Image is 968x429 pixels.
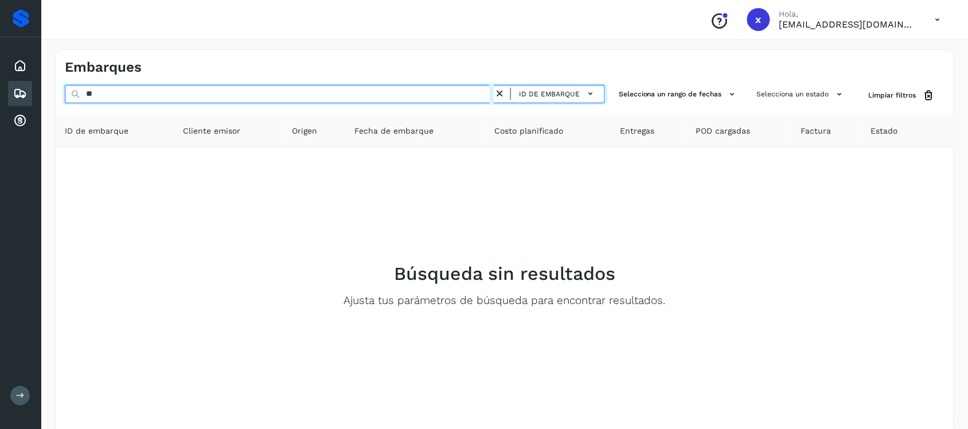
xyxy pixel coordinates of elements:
p: Ajusta tus parámetros de búsqueda para encontrar resultados. [344,294,666,307]
span: Origen [292,125,317,137]
div: Inicio [8,53,32,79]
button: Selecciona un rango de fechas [614,85,743,104]
span: POD cargadas [696,125,751,137]
span: Factura [801,125,832,137]
h4: Embarques [65,59,142,76]
p: xmgm@transportesser.com.mx [779,19,917,30]
button: Selecciona un estado [752,85,850,104]
span: ID de embarque [65,125,128,137]
span: Entregas [620,125,655,137]
span: ID de embarque [519,89,580,99]
span: Cliente emisor [183,125,240,137]
p: Hola, [779,9,917,19]
span: Estado [871,125,898,137]
span: Costo planificado [495,125,564,137]
button: ID de embarque [516,85,600,102]
div: Cuentas por cobrar [8,108,32,134]
h2: Búsqueda sin resultados [394,263,615,284]
div: Embarques [8,81,32,106]
button: Limpiar filtros [860,85,944,106]
span: Fecha de embarque [354,125,434,137]
span: Limpiar filtros [869,90,916,100]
